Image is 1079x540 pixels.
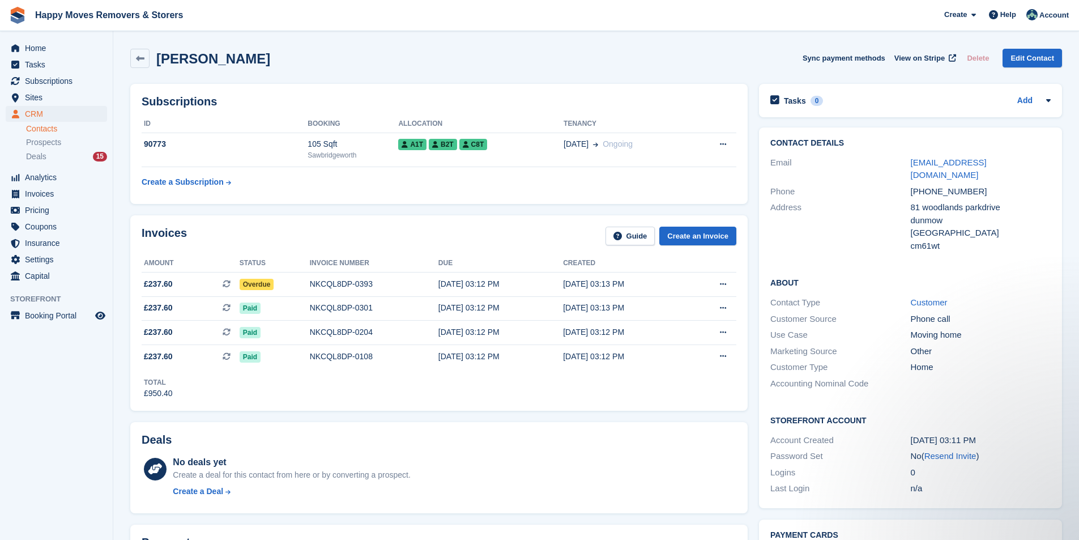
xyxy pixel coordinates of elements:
span: Overdue [240,279,274,290]
div: Total [144,377,173,388]
div: 105 Sqft [308,138,398,150]
span: Paid [240,351,261,363]
span: Subscriptions [25,73,93,89]
th: Booking [308,115,398,133]
span: CRM [25,106,93,122]
th: Allocation [398,115,564,133]
a: Contacts [26,124,107,134]
div: Phone call [911,313,1051,326]
span: Help [1000,9,1016,20]
span: Ongoing [603,139,633,148]
span: Storefront [10,294,113,305]
div: Accounting Nominal Code [770,377,910,390]
span: £237.60 [144,278,173,290]
div: 90773 [142,138,308,150]
a: Deals 15 [26,151,107,163]
span: Home [25,40,93,56]
a: menu [6,268,107,284]
div: [DATE] 03:12 PM [563,326,688,338]
a: Create an Invoice [659,227,736,245]
div: NKCQL8DP-0108 [310,351,438,363]
span: Capital [25,268,93,284]
span: C8T [459,139,488,150]
span: B2T [429,139,457,150]
div: Customer Type [770,361,910,374]
span: Coupons [25,219,93,235]
div: cm61wt [911,240,1051,253]
a: menu [6,106,107,122]
span: Paid [240,327,261,338]
div: 0 [811,96,824,106]
div: Password Set [770,450,910,463]
span: Sites [25,90,93,105]
th: Due [438,254,563,273]
span: Settings [25,252,93,267]
a: menu [6,252,107,267]
span: View on Stripe [894,53,945,64]
span: A1T [398,139,427,150]
div: 81 woodlands parkdrive [911,201,1051,214]
h2: Invoices [142,227,187,245]
div: Marketing Source [770,345,910,358]
button: Delete [962,49,993,67]
a: Edit Contact [1003,49,1062,67]
img: stora-icon-8386f47178a22dfd0bd8f6a31ec36ba5ce8667c1dd55bd0f319d3a0aa187defe.svg [9,7,26,24]
h2: [PERSON_NAME] [156,51,270,66]
div: Create a deal for this contact from here or by converting a prospect. [173,469,410,481]
a: menu [6,202,107,218]
h2: Payment cards [770,531,1051,540]
div: Customer Source [770,313,910,326]
a: menu [6,308,107,324]
a: menu [6,40,107,56]
div: [DATE] 03:12 PM [563,351,688,363]
a: Create a Subscription [142,172,231,193]
span: £237.60 [144,302,173,314]
span: Insurance [25,235,93,251]
span: Deals [26,151,46,162]
a: menu [6,235,107,251]
span: Create [944,9,967,20]
div: Create a Subscription [142,176,224,188]
img: Admin [1026,9,1038,20]
a: menu [6,90,107,105]
h2: Subscriptions [142,95,736,108]
a: menu [6,57,107,73]
span: Analytics [25,169,93,185]
span: £237.60 [144,351,173,363]
span: Account [1039,10,1069,21]
a: Guide [605,227,655,245]
a: menu [6,186,107,202]
a: Prospects [26,137,107,148]
div: No deals yet [173,456,410,469]
h2: About [770,277,1051,288]
div: Address [770,201,910,252]
th: Amount [142,254,240,273]
div: Phone [770,185,910,198]
div: [PHONE_NUMBER] [911,185,1051,198]
span: Booking Portal [25,308,93,324]
span: [DATE] [564,138,588,150]
a: menu [6,219,107,235]
div: Moving home [911,329,1051,342]
div: [DATE] 03:12 PM [438,326,563,338]
th: Tenancy [564,115,692,133]
h2: Deals [142,433,172,447]
div: £950.40 [144,388,173,399]
a: Customer [911,297,948,307]
div: dunmow [911,214,1051,227]
div: Create a Deal [173,486,223,498]
a: Happy Moves Removers & Storers [31,6,187,24]
div: 15 [93,152,107,161]
div: [DATE] 03:13 PM [563,302,688,314]
h2: Storefront Account [770,414,1051,426]
a: [EMAIL_ADDRESS][DOMAIN_NAME] [911,158,987,180]
div: Account Created [770,434,910,447]
a: Preview store [93,309,107,322]
div: Use Case [770,329,910,342]
h2: Tasks [784,96,806,106]
a: View on Stripe [890,49,958,67]
a: Create a Deal [173,486,410,498]
div: Sawbridgeworth [308,150,398,160]
th: Status [240,254,310,273]
th: Created [563,254,688,273]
